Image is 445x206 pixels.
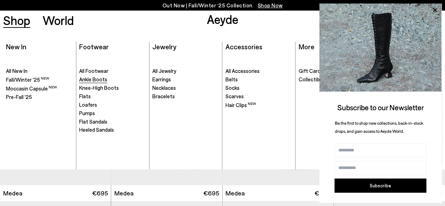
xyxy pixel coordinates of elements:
[79,85,119,91] span: Knee-High Boots
[92,189,108,198] span: €695
[152,93,175,99] span: Bracelets
[79,68,108,74] span: All Footwear
[225,68,292,75] a: All Accessories
[79,126,146,133] a: Heeled Sandals
[79,118,107,125] span: Flat Sandals
[314,189,330,198] span: €695
[225,101,292,109] a: Hair Clips
[225,42,262,51] a: Accessories
[225,68,260,74] span: All Accessories
[6,85,72,92] a: Moccasin Capsule
[79,110,146,117] a: Pumps
[79,101,97,108] span: Loafers
[6,42,26,51] a: New In
[79,93,91,99] span: Flats
[381,202,408,206] a: Terms & Conditions
[152,85,219,92] a: Necklaces
[43,14,74,26] a: World
[335,202,381,206] span: By subscribing, you agree to our
[79,126,114,133] span: Heeled Sandals
[152,42,176,51] a: Jewelry
[3,14,30,26] a: Shop
[79,85,146,92] a: Knee-High Boots
[225,93,244,99] span: Scarves
[114,189,134,198] span: Medea
[225,93,292,100] a: Scarves
[225,189,245,198] span: Medea
[163,1,283,10] p: Out Now | Fall/Winter ‘25 Collection
[3,189,23,198] span: Medea
[223,185,333,201] a: Medea €695
[152,76,171,82] span: Earrings
[6,68,27,74] span: All New In
[6,94,32,100] span: Pre-Fall '25
[6,68,72,75] a: All New In
[258,2,283,8] span: Navigate to /collections/new-in
[152,76,219,83] a: Earrings
[6,85,57,92] span: Moccasin Capsule
[206,12,238,26] a: Aeyde
[299,76,365,83] a: Collectibles
[79,110,95,116] span: Pumps
[79,101,146,108] a: Loafers
[319,4,441,92] img: 2a6287a1333c9a56320fd6e7b3c4a9a9.jpg
[335,120,423,133] span: Be the first to shop new collections, back-in-stock drops, and gain access to Aeyde World.
[225,102,256,108] span: Hair Clips
[152,85,176,91] span: Necklaces
[6,94,72,101] a: Pre-Fall '25
[225,76,292,83] a: Belts
[335,179,426,193] button: Subscribe
[152,93,219,100] a: Bracelets
[79,76,146,83] a: Ankle Boots
[152,68,176,74] span: All Jewelry
[337,103,424,112] span: Subscribe to our Newsletter
[6,76,49,83] span: Fall/Winter '25
[79,42,109,51] a: Footwear
[152,68,219,75] a: All Jewelry
[225,76,238,82] span: Belts
[79,68,146,75] a: All Footwear
[299,68,323,74] span: Gift Cards
[111,185,222,201] a: Medea €695
[299,76,326,82] span: Collectibles
[79,118,146,125] a: Flat Sandals
[299,42,314,51] a: More
[225,85,240,91] span: Socks
[79,93,146,100] a: Flats
[299,68,365,75] a: Gift Cards
[79,76,107,82] span: Ankle Boots
[225,85,292,92] a: Socks
[6,76,72,83] a: Fall/Winter '25
[203,189,219,198] span: €695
